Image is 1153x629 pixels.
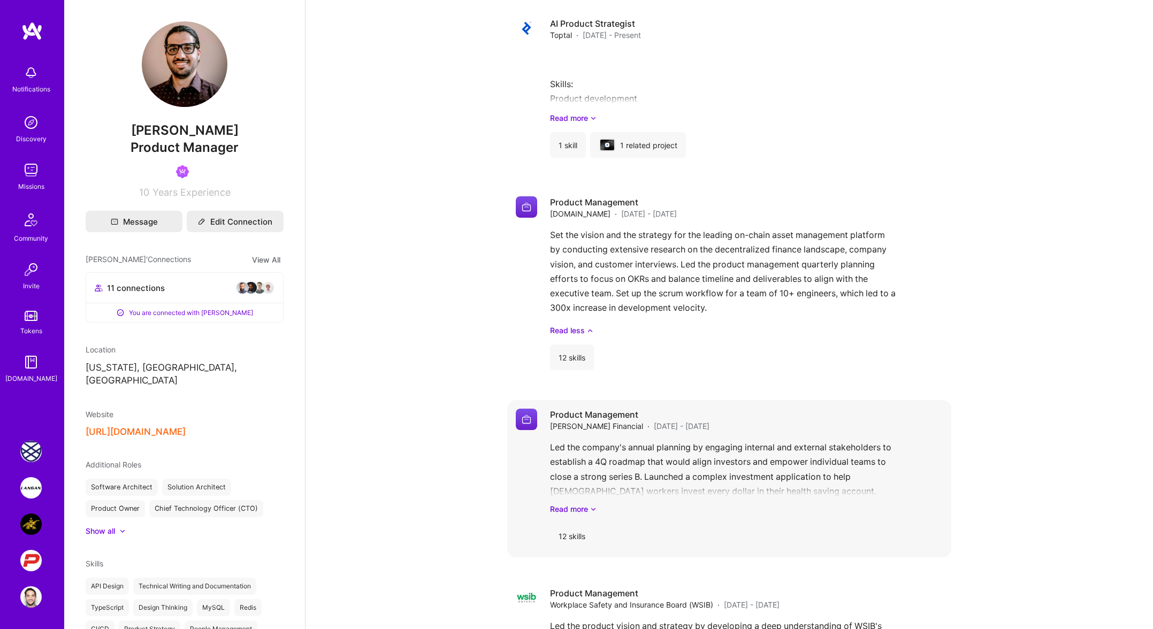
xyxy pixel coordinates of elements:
[149,500,263,517] div: Chief Technology Officer (CTO)
[249,254,284,266] button: View All
[133,578,256,595] div: Technical Writing and Documentation
[86,479,158,496] div: Software Architect
[162,479,231,496] div: Solution Architect
[550,587,780,599] h4: Product Management
[576,29,578,41] span: ·
[550,112,943,124] a: Read more
[111,218,118,225] i: icon Mail
[234,599,262,616] div: Redis
[262,281,274,294] img: avatar
[12,83,50,95] div: Notifications
[724,599,780,610] span: [DATE] - [DATE]
[20,586,42,608] img: User Avatar
[86,500,145,517] div: Product Owner
[18,550,44,571] a: PCarMarket: Car Marketplace Web App Redesign
[21,21,43,41] img: logo
[197,599,230,616] div: MySQL
[550,196,677,208] h4: Product Management
[550,18,641,29] h4: AI Product Strategist
[86,526,115,536] div: Show all
[717,599,720,610] span: ·
[550,29,572,41] span: Toptal
[198,218,205,225] i: icon Edit
[139,187,149,198] span: 10
[86,578,129,595] div: API Design
[550,599,713,610] span: Workplace Safety and Insurance Board (WSIB)
[550,503,943,515] a: Read more
[14,233,48,244] div: Community
[647,420,650,432] span: ·
[18,207,44,233] img: Community
[18,586,44,608] a: User Avatar
[600,140,614,150] img: cover
[18,513,44,535] a: Anheuser-Busch: AI Data Science Platform
[20,351,42,373] img: guide book
[18,181,44,192] div: Missions
[86,410,113,419] span: Website
[516,196,537,218] img: Company logo
[133,599,193,616] div: Design Thinking
[550,523,594,549] div: 12 skills
[95,284,103,292] i: icon Collaborator
[131,140,239,155] span: Product Manager
[107,282,165,294] span: 11 connections
[129,307,253,318] span: You are connected with [PERSON_NAME]
[590,112,597,124] i: icon ArrowDownSecondaryDark
[86,272,284,323] button: 11 connectionsavataravataravataravatarYou are connected with [PERSON_NAME]
[86,460,141,469] span: Additional Roles
[550,208,610,219] span: [DOMAIN_NAME]
[187,211,284,232] button: Edit Connection
[550,409,709,420] h4: Product Management
[20,441,42,462] img: Charlie Health: Team for Mental Health Support
[86,559,103,568] span: Skills
[550,132,586,158] div: 1 skill
[86,599,129,616] div: TypeScript
[18,441,44,462] a: Charlie Health: Team for Mental Health Support
[25,311,37,321] img: tokens
[516,18,537,39] img: Company logo
[86,344,284,355] div: Location
[20,550,42,571] img: PCarMarket: Car Marketplace Web App Redesign
[550,325,943,336] a: Read less
[550,420,643,432] span: [PERSON_NAME] Financial
[5,373,57,384] div: [DOMAIN_NAME]
[20,112,42,133] img: discovery
[86,254,191,266] span: [PERSON_NAME]' Connections
[654,420,709,432] span: [DATE] - [DATE]
[20,62,42,83] img: bell
[245,281,257,294] img: avatar
[605,143,609,147] img: Company logo
[590,132,686,158] div: 1 related project
[583,29,641,41] span: [DATE] - Present
[16,133,47,144] div: Discovery
[236,281,249,294] img: avatar
[253,281,266,294] img: avatar
[20,259,42,280] img: Invite
[587,325,593,336] i: icon ArrowUpSecondaryDark
[116,309,125,317] i: icon ConnectedPositive
[20,477,42,498] img: Langan: AI-Copilot for Environmental Site Assessment
[86,122,284,139] span: [PERSON_NAME]
[516,409,537,430] img: Company logo
[86,362,284,387] p: [US_STATE], [GEOGRAPHIC_DATA], [GEOGRAPHIC_DATA]
[142,21,227,107] img: User Avatar
[18,477,44,498] a: Langan: AI-Copilot for Environmental Site Assessment
[20,159,42,181] img: teamwork
[23,280,40,292] div: Invite
[176,165,189,178] img: Been on Mission
[20,513,42,535] img: Anheuser-Busch: AI Data Science Platform
[621,208,677,219] span: [DATE] - [DATE]
[590,503,597,515] i: icon ArrowDownSecondaryDark
[550,344,594,370] div: 12 skills
[86,211,182,232] button: Message
[615,208,617,219] span: ·
[152,187,231,198] span: Years Experience
[86,426,186,438] button: [URL][DOMAIN_NAME]
[516,587,537,609] img: Company logo
[20,325,42,336] div: Tokens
